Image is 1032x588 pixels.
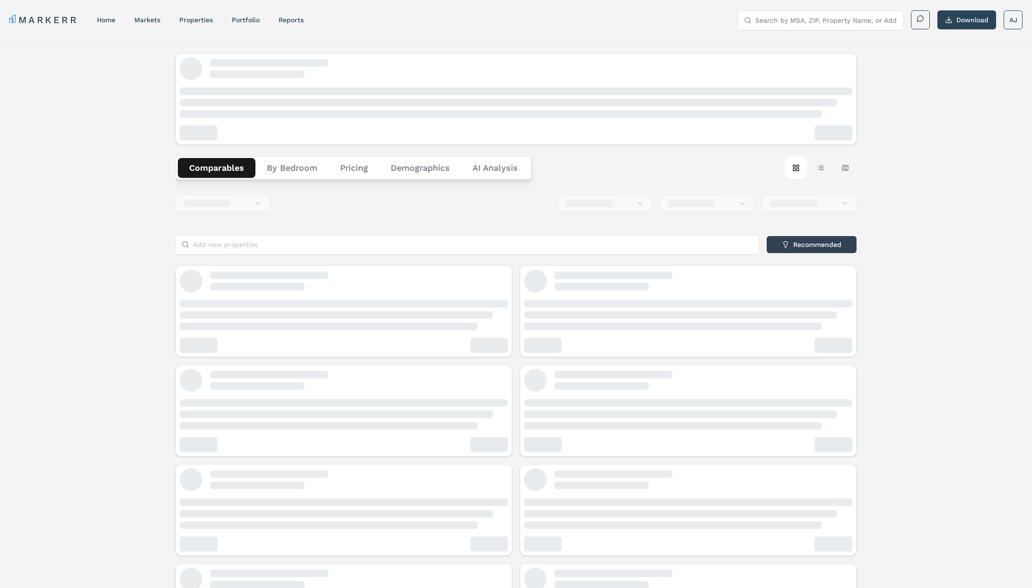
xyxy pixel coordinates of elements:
button: Recommended [767,236,857,253]
a: home [97,16,115,24]
button: AJ [1004,10,1023,29]
a: properties [179,16,213,24]
a: markets [134,16,160,24]
span: AJ [1009,15,1017,25]
button: Download [937,10,996,29]
a: Portfolio [232,16,260,24]
button: AI Analysis [461,158,529,178]
button: Demographics [379,158,461,178]
a: MARKERR [9,13,78,26]
input: Search by MSA, ZIP, Property Name, or Address [755,11,897,30]
button: By Bedroom [255,158,329,178]
button: Pricing [329,158,379,178]
a: reports [279,16,304,24]
button: Comparables [178,158,255,178]
input: Add new properties [193,235,753,254]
